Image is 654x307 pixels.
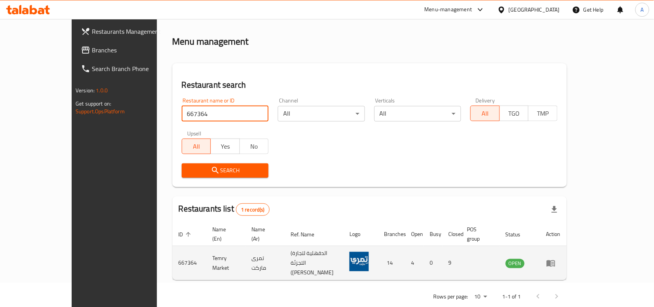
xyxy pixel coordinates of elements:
[214,141,237,152] span: Yes
[540,222,567,246] th: Action
[213,225,236,243] span: Name (En)
[378,246,405,280] td: 14
[172,222,567,280] table: enhanced table
[474,108,497,119] span: All
[532,108,554,119] span: TMP
[472,291,490,303] div: Rows per page:
[246,246,285,280] td: تمرى ماركت
[179,230,193,239] span: ID
[187,131,201,136] label: Upsell
[236,206,269,213] span: 1 record(s)
[239,139,269,154] button: No
[182,79,558,91] h2: Restaurant search
[506,259,525,268] span: OPEN
[285,246,343,280] td: (الدقهلية لتجارة التجزئة ([PERSON_NAME]
[76,106,125,116] a: Support.OpsPlatform
[509,5,560,14] div: [GEOGRAPHIC_DATA]
[434,292,468,302] p: Rows per page:
[96,85,108,95] span: 1.0.0
[499,106,529,121] button: TGO
[503,108,526,119] span: TGO
[545,200,564,219] div: Export file
[343,222,378,246] th: Logo
[252,225,275,243] span: Name (Ar)
[424,222,442,246] th: Busy
[506,259,525,268] div: OPEN
[476,98,495,103] label: Delivery
[425,5,472,14] div: Menu-management
[528,106,558,121] button: TMP
[92,27,175,36] span: Restaurants Management
[207,246,246,280] td: Temry Market
[182,139,211,154] button: All
[442,222,461,246] th: Closed
[641,5,644,14] span: A
[405,246,424,280] td: 4
[442,246,461,280] td: 9
[76,99,111,109] span: Get support on:
[76,85,95,95] span: Version:
[378,222,405,246] th: Branches
[75,41,181,59] a: Branches
[291,230,325,239] span: Ref. Name
[424,246,442,280] td: 0
[179,203,270,216] h2: Restaurants list
[349,252,369,271] img: Temry Market
[467,225,490,243] span: POS group
[75,59,181,78] a: Search Branch Phone
[172,246,207,280] td: 667364
[172,10,197,20] a: Home
[503,292,521,302] p: 1-1 of 1
[75,22,181,41] a: Restaurants Management
[172,35,249,48] h2: Menu management
[200,10,203,20] li: /
[92,64,175,73] span: Search Branch Phone
[506,230,531,239] span: Status
[546,258,561,268] div: Menu
[236,203,270,216] div: Total records count
[182,163,269,178] button: Search
[92,45,175,55] span: Branches
[278,106,365,121] div: All
[405,222,424,246] th: Open
[243,141,266,152] span: No
[374,106,461,121] div: All
[188,166,263,175] span: Search
[470,106,500,121] button: All
[210,139,240,154] button: Yes
[185,141,208,152] span: All
[206,10,258,20] span: Menu management
[182,106,269,121] input: Search for restaurant name or ID..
